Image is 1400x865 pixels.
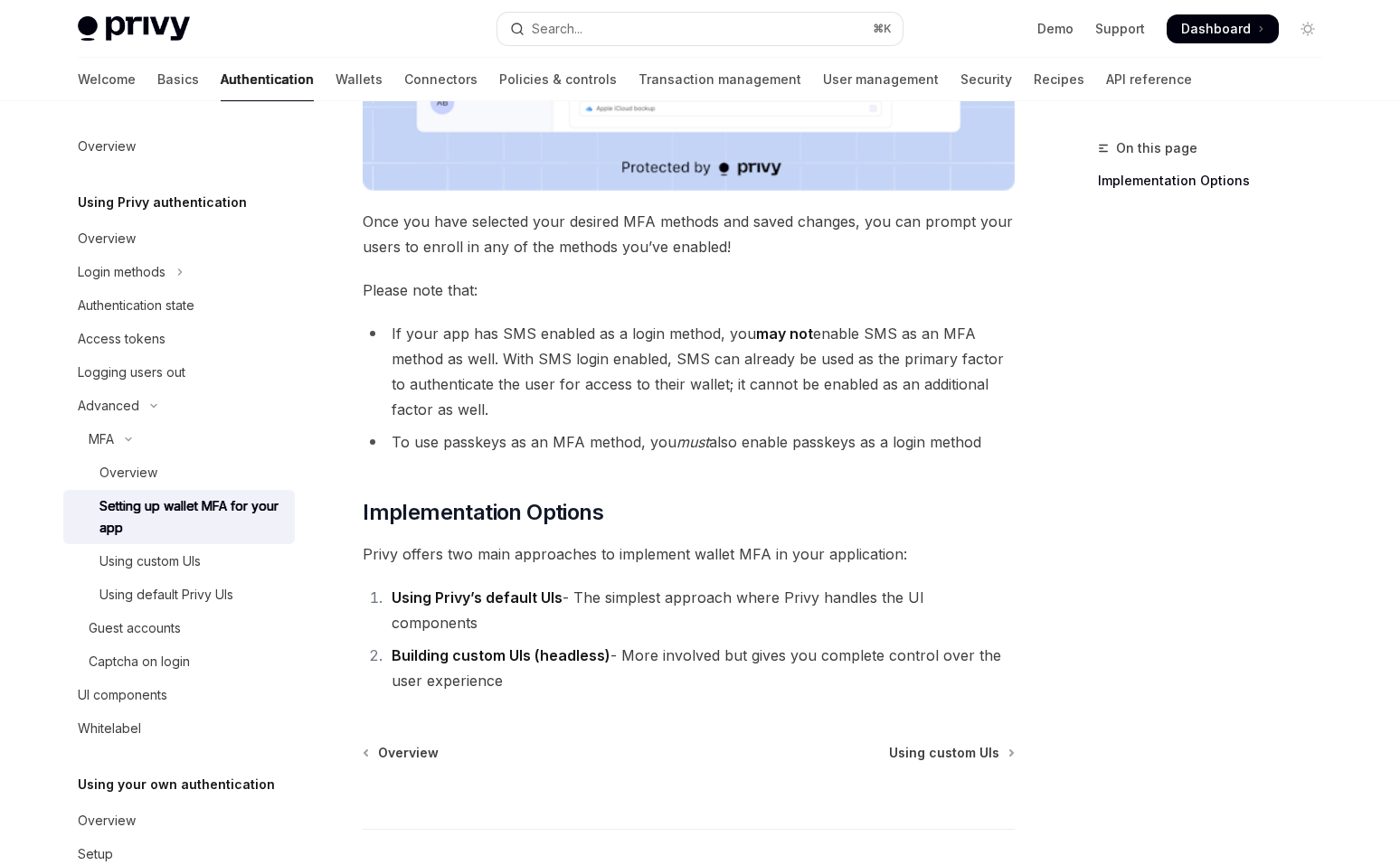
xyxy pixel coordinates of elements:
a: Implementation Options [1098,166,1337,195]
span: Using custom UIs [889,744,999,762]
a: Overview [63,804,295,837]
button: Open search [497,13,903,45]
div: Guest accounts [89,617,181,639]
a: Whitelabel [63,712,295,745]
div: Setup [78,843,113,865]
a: Connectors [404,58,478,101]
div: Authentication state [78,295,194,316]
a: Dashboard [1167,14,1279,43]
a: Overview [63,130,295,163]
a: Support [1095,20,1145,38]
span: Overview [378,744,439,762]
div: Overview [78,810,136,832]
span: Implementation Options [363,498,603,527]
div: Overview [99,462,157,484]
div: Search... [532,18,582,40]
div: Advanced [78,395,139,417]
strong: Building custom UIs (headless) [392,646,610,664]
a: Overview [364,744,439,762]
span: Privy offers two main approaches to implement wallet MFA in your application: [363,541,1015,567]
span: ⌘ K [873,22,892,36]
a: Basics [157,58,199,101]
a: Logging users out [63,356,295,389]
a: Policies & controls [499,58,617,101]
img: light logo [78,16,190,42]
div: Login methods [78,261,166,283]
strong: may not [756,324,813,343]
button: Toggle Login methods section [63,256,295,288]
a: Transaction management [639,58,801,101]
div: Using default Privy UIs [99,584,233,606]
a: Authentication state [63,289,295,322]
a: Access tokens [63,323,295,355]
a: API reference [1106,58,1192,101]
a: Demo [1037,20,1074,38]
div: UI components [78,684,167,706]
h5: Using Privy authentication [78,192,247,213]
a: Wallets [336,58,383,101]
div: Setting up wallet MFA for your app [99,495,284,539]
em: must [676,433,709,451]
div: Whitelabel [78,718,141,739]
li: To use passkeys as an MFA method, you also enable passkeys as a login method [363,429,1015,455]
span: Once you have selected your desired MFA methods and saved changes, you can prompt your users to e... [363,209,1015,259]
span: On this page [1116,137,1197,159]
a: Guest accounts [63,612,295,644]
a: User management [823,58,939,101]
a: Using custom UIs [889,744,1013,762]
div: Using custom UIs [99,550,201,572]
div: Access tokens [78,328,166,350]
a: Using default Privy UIs [63,578,295,611]
a: Setting up wallet MFA for your app [63,490,295,544]
a: Authentication [221,58,314,101]
div: MFA [89,428,114,450]
li: If your app has SMS enabled as a login method, you enable SMS as an MFA method as well. With SMS ... [363,321,1015,422]
div: Overview [78,228,136,249]
button: Toggle MFA section [63,423,295,456]
div: Overview [78,136,136,157]
strong: Using Privy’s default UIs [392,588,563,606]
div: Captcha on login [89,651,190,672]
button: Toggle dark mode [1293,14,1322,43]
li: - More involved but gives you complete control over the user experience [386,643,1015,693]
a: Welcome [78,58,136,101]
a: UI components [63,679,295,711]
span: Please note that: [363,277,1015,303]
a: Overview [63,222,295,255]
a: Captcha on login [63,645,295,678]
span: Dashboard [1181,20,1251,38]
a: Recipes [1034,58,1084,101]
li: - The simplest approach where Privy handles the UI components [386,585,1015,635]
button: Toggle Advanced section [63,390,295,422]
div: Logging users out [78,362,185,383]
h5: Using your own authentication [78,774,275,795]
a: Using custom UIs [63,545,295,578]
a: Security [960,58,1012,101]
a: Overview [63,456,295,489]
